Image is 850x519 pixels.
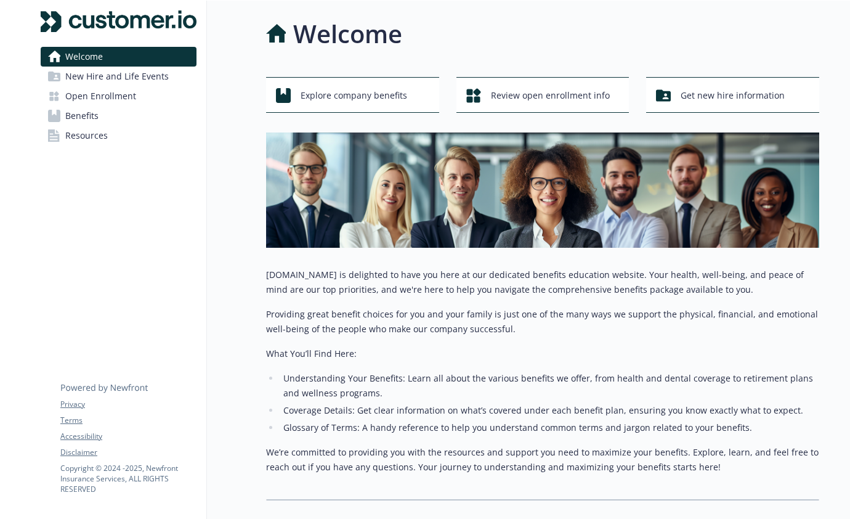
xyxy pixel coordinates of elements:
[41,86,196,106] a: Open Enrollment
[41,126,196,145] a: Resources
[681,84,785,107] span: Get new hire information
[280,420,819,435] li: Glossary of Terms: A handy reference to help you understand common terms and jargon related to yo...
[491,84,610,107] span: Review open enrollment info
[646,77,819,113] button: Get new hire information
[280,371,819,401] li: Understanding Your Benefits: Learn all about the various benefits we offer, from health and denta...
[266,445,819,475] p: We’re committed to providing you with the resources and support you need to maximize your benefit...
[65,47,103,67] span: Welcome
[60,399,196,410] a: Privacy
[65,86,136,106] span: Open Enrollment
[266,346,819,361] p: What You’ll Find Here:
[65,126,108,145] span: Resources
[41,67,196,86] a: New Hire and Life Events
[266,133,819,248] img: overview page banner
[60,463,196,494] p: Copyright © 2024 - 2025 , Newfront Insurance Services, ALL RIGHTS RESERVED
[65,67,169,86] span: New Hire and Life Events
[266,77,439,113] button: Explore company benefits
[41,47,196,67] a: Welcome
[60,415,196,426] a: Terms
[266,307,819,337] p: Providing great benefit choices for you and your family is just one of the many ways we support t...
[65,106,99,126] span: Benefits
[301,84,407,107] span: Explore company benefits
[456,77,629,113] button: Review open enrollment info
[280,403,819,418] li: Coverage Details: Get clear information on what’s covered under each benefit plan, ensuring you k...
[60,447,196,458] a: Disclaimer
[293,15,402,52] h1: Welcome
[60,431,196,442] a: Accessibility
[41,106,196,126] a: Benefits
[266,268,819,297] p: [DOMAIN_NAME] is delighted to have you here at our dedicated benefits education website. Your hea...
